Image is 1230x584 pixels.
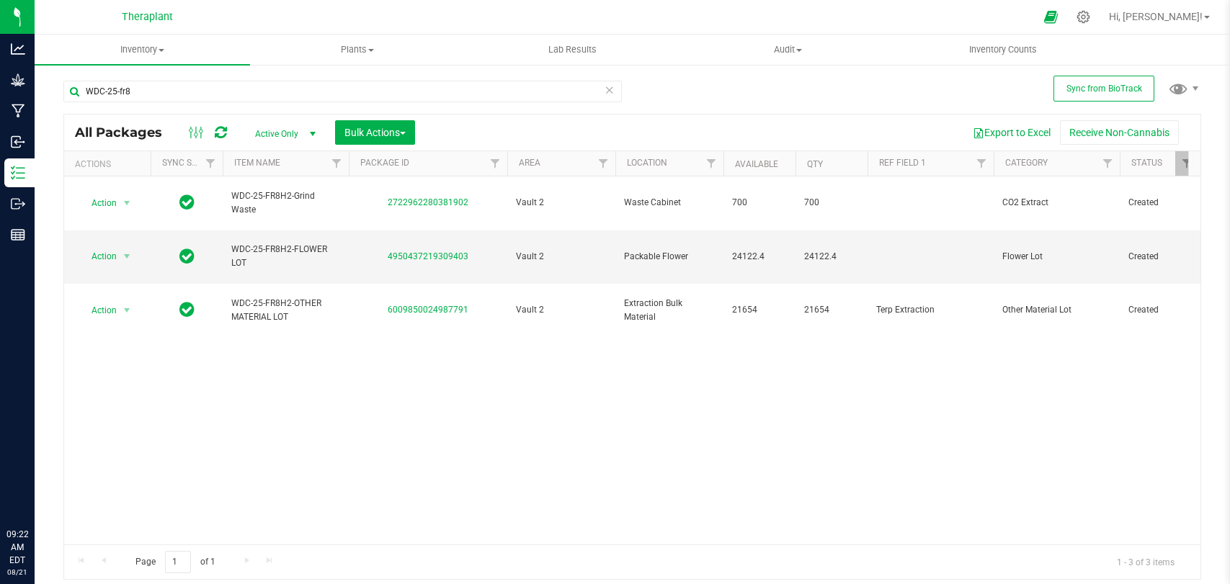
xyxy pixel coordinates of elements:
[895,35,1110,65] a: Inventory Counts
[529,43,616,56] span: Lab Results
[483,151,507,176] a: Filter
[118,246,136,266] span: select
[804,196,859,210] span: 700
[516,250,607,264] span: Vault 2
[950,43,1056,56] span: Inventory Counts
[804,303,859,317] span: 21654
[325,151,349,176] a: Filter
[388,197,468,207] a: 2722962280381902
[179,300,195,320] span: In Sync
[1128,250,1190,264] span: Created
[627,158,667,168] a: Location
[11,135,25,149] inline-svg: Inbound
[250,35,465,65] a: Plants
[1105,551,1186,572] span: 1 - 3 of 3 items
[1002,196,1111,210] span: CO2 Extract
[1131,158,1162,168] a: Status
[1109,11,1203,22] span: Hi, [PERSON_NAME]!
[388,251,468,261] a: 4950437219309403
[35,43,250,56] span: Inventory
[465,35,680,65] a: Lab Results
[1096,151,1120,176] a: Filter
[123,551,227,573] span: Page of 1
[516,196,607,210] span: Vault 2
[11,197,25,211] inline-svg: Outbound
[624,196,715,210] span: Waste Cabinet
[199,151,223,176] a: Filter
[807,159,823,169] a: Qty
[624,250,715,264] span: Packable Flower
[335,120,415,145] button: Bulk Actions
[79,193,117,213] span: Action
[11,42,25,56] inline-svg: Analytics
[6,528,28,567] p: 09:22 AM EDT
[6,567,28,578] p: 08/21
[79,300,117,320] span: Action
[162,158,218,168] a: Sync Status
[79,246,117,266] span: Action
[970,151,994,176] a: Filter
[732,303,787,317] span: 21654
[879,158,926,168] a: Ref Field 1
[75,159,145,169] div: Actions
[344,127,406,138] span: Bulk Actions
[1175,151,1199,176] a: Filter
[11,228,25,242] inline-svg: Reports
[732,250,787,264] span: 24122.4
[122,11,173,23] span: Theraplant
[1128,303,1190,317] span: Created
[388,305,468,315] a: 6009850024987791
[1002,250,1111,264] span: Flower Lot
[876,303,985,317] span: Terp Extraction
[1128,196,1190,210] span: Created
[35,35,250,65] a: Inventory
[14,469,58,512] iframe: Resource center
[1002,303,1111,317] span: Other Material Lot
[231,189,340,217] span: WDC-25-FR8H2-Grind Waste
[680,35,896,65] a: Audit
[118,193,136,213] span: select
[605,81,615,99] span: Clear
[732,196,787,210] span: 700
[700,151,723,176] a: Filter
[624,297,715,324] span: Extraction Bulk Material
[231,297,340,324] span: WDC-25-FR8H2-OTHER MATERIAL LOT
[1066,84,1142,94] span: Sync from BioTrack
[63,81,622,102] input: Search Package ID, Item Name, SKU, Lot or Part Number...
[231,243,340,270] span: WDC-25-FR8H2-FLOWER LOT
[1005,158,1048,168] a: Category
[11,73,25,87] inline-svg: Grow
[251,43,465,56] span: Plants
[165,551,191,573] input: 1
[519,158,540,168] a: Area
[11,104,25,118] inline-svg: Manufacturing
[1053,76,1154,102] button: Sync from BioTrack
[179,246,195,266] span: In Sync
[1060,120,1179,145] button: Receive Non-Cannabis
[804,250,859,264] span: 24122.4
[118,300,136,320] span: select
[234,158,280,168] a: Item Name
[592,151,615,176] a: Filter
[1074,10,1092,24] div: Manage settings
[516,303,607,317] span: Vault 2
[179,192,195,212] span: In Sync
[11,166,25,180] inline-svg: Inventory
[681,43,895,56] span: Audit
[735,159,778,169] a: Available
[1035,3,1067,31] span: Open Ecommerce Menu
[75,125,177,140] span: All Packages
[963,120,1060,145] button: Export to Excel
[360,158,409,168] a: Package ID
